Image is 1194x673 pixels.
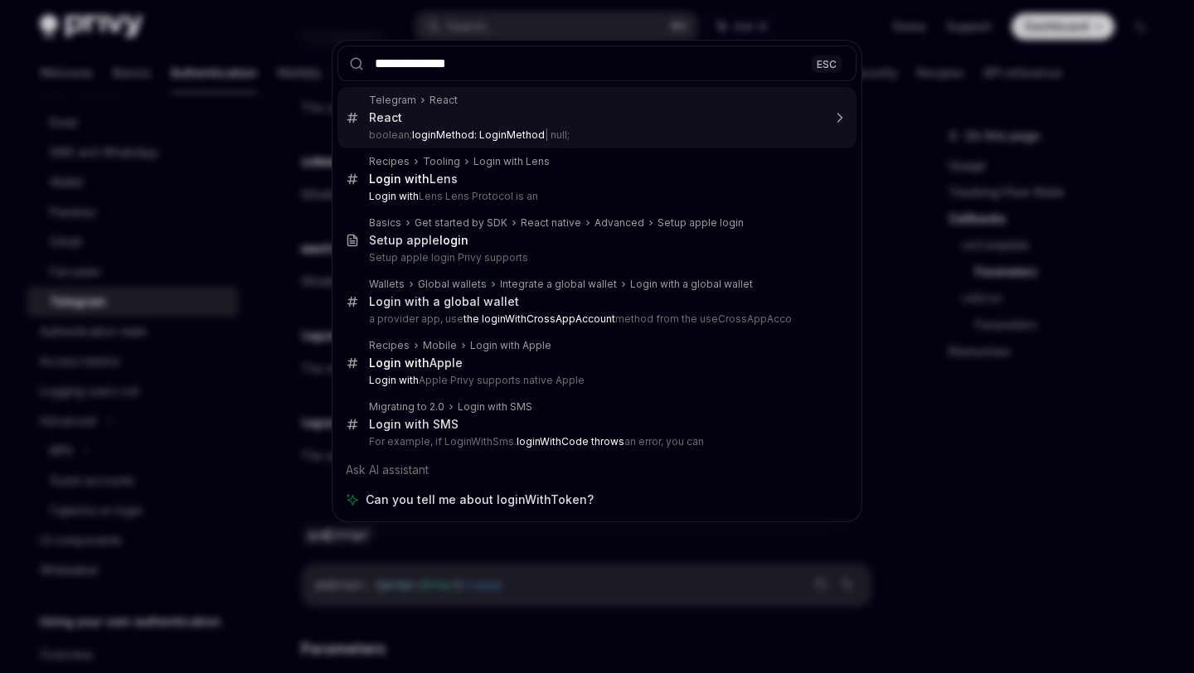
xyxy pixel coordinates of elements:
div: Telegram [369,94,416,107]
div: React [430,94,458,107]
b: loginWithCode throws [517,435,624,448]
div: Recipes [369,339,410,352]
p: Apple Privy supports native Apple [369,374,822,387]
div: Migrating to 2.0 [369,400,444,414]
div: Mobile [423,339,457,352]
div: Login with Lens [473,155,550,168]
b: Login with [369,190,419,202]
div: React native [521,216,581,230]
div: React [369,110,402,125]
div: Global wallets [418,278,487,291]
span: Can you tell me about loginWithToken? [366,491,594,508]
b: Login with [369,172,430,186]
b: loginMethod: LoginMethod [412,128,545,141]
div: Recipes [369,155,410,168]
div: Setup apple login [658,216,744,230]
div: Integrate a global wallet [500,278,617,291]
div: Wallets [369,278,405,291]
div: Login with SMS [458,400,532,414]
p: boolean; | null; [369,128,822,142]
div: Ask AI assistant [337,455,857,485]
div: Apple [369,356,463,370]
p: For example, if LoginWithSms. an error, you can [369,435,822,448]
b: the loginWithCrossAppAccount [464,312,615,325]
p: Setup apple login Privy supports [369,251,822,264]
p: a provider app, use method from the useCrossAppAcco [369,312,822,326]
b: Login with [369,374,419,386]
div: Tooling [423,155,460,168]
div: Login with a global wallet [630,278,753,291]
p: Lens Lens Protocol is an [369,190,822,203]
div: Setup apple [369,233,468,248]
b: login [439,233,468,247]
b: Login with [369,356,430,370]
div: Login with SMS [369,417,459,432]
div: Login with a global wallet [369,294,519,309]
div: Get started by SDK [415,216,507,230]
div: Advanced [595,216,644,230]
div: Login with Apple [470,339,551,352]
div: ESC [812,55,842,72]
div: Basics [369,216,401,230]
div: Lens [369,172,458,186]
